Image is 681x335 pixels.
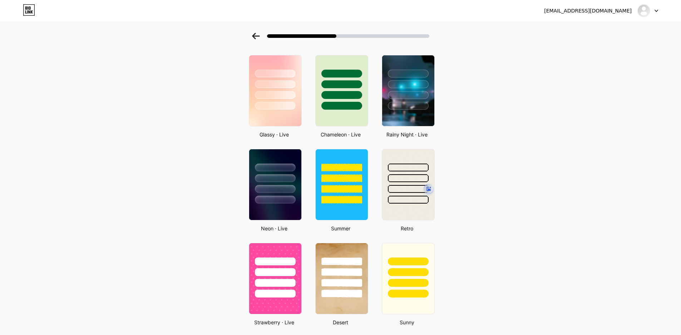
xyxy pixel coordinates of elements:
[544,7,632,15] div: [EMAIL_ADDRESS][DOMAIN_NAME]
[380,319,435,326] div: Sunny
[380,225,435,232] div: Retro
[247,319,302,326] div: Strawberry · Live
[637,4,651,17] img: nodiskai
[313,319,368,326] div: Desert
[380,131,435,138] div: Rainy Night · Live
[247,131,302,138] div: Glassy · Live
[247,225,302,232] div: Neon · Live
[313,225,368,232] div: Summer
[313,131,368,138] div: Chameleon · Live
